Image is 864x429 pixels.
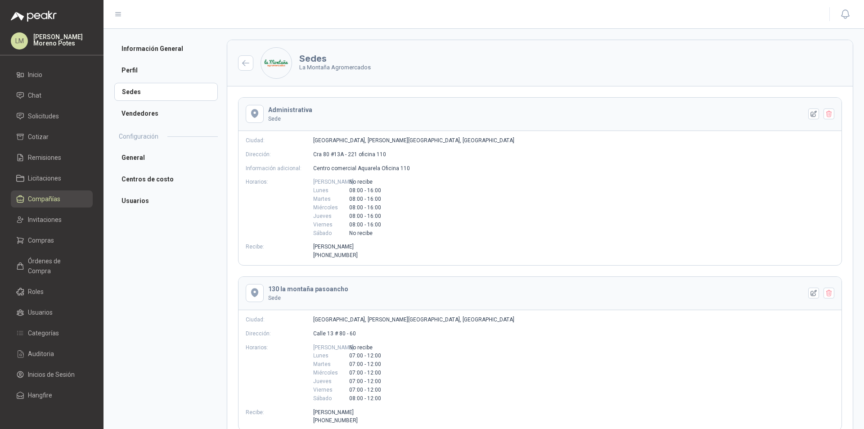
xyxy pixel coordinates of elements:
[114,40,218,58] a: Información General
[11,108,93,125] a: Solicitudes
[313,178,349,186] span: [PERSON_NAME]
[246,316,313,324] p: Ciudad:
[114,104,218,122] a: Vendedores
[28,194,60,204] span: Compañías
[11,283,93,300] a: Roles
[313,164,410,173] p: Centro comercial Aquarela Oficina 110
[28,370,75,379] span: Inicios de Sesión
[28,307,53,317] span: Usuarios
[313,212,349,221] span: Jueves
[268,105,312,115] h3: Administrativa
[313,186,349,195] span: Lunes
[349,221,381,229] span: 08:00 - 16:00
[11,325,93,342] a: Categorías
[313,394,349,403] span: Sábado
[349,360,381,369] span: 07:00 - 12:00
[28,173,61,183] span: Licitaciones
[313,195,349,203] span: Martes
[11,170,93,187] a: Licitaciones
[313,221,349,229] span: Viernes
[11,253,93,280] a: Órdenes de Compra
[246,136,313,145] p: Ciudad:
[28,256,84,276] span: Órdenes de Compra
[349,394,381,403] span: 08:00 - 12:00
[349,195,381,203] span: 08:00 - 16:00
[11,66,93,83] a: Inicio
[28,90,41,100] span: Chat
[313,243,358,251] span: [PERSON_NAME]
[349,229,381,238] span: No recibe
[11,211,93,228] a: Invitaciones
[313,343,349,352] span: [PERSON_NAME]
[313,416,358,425] span: [PHONE_NUMBER]
[349,343,381,352] span: No recibe
[11,87,93,104] a: Chat
[11,366,93,383] a: Inicios de Sesión
[349,186,381,195] span: 08:00 - 16:00
[246,243,313,260] p: Recibe:
[349,203,381,212] span: 08:00 - 16:00
[268,284,348,294] h3: 130 la montaña pasoancho
[28,349,54,359] span: Auditoria
[349,212,381,221] span: 08:00 - 16:00
[28,287,44,297] span: Roles
[28,132,49,142] span: Cotizar
[313,136,514,145] p: [GEOGRAPHIC_DATA], [PERSON_NAME][GEOGRAPHIC_DATA], [GEOGRAPHIC_DATA]
[349,369,381,377] span: 07:00 - 12:00
[246,330,313,338] p: Dirección:
[261,48,292,78] img: Company Logo
[11,11,57,22] img: Logo peakr
[313,352,349,360] span: Lunes
[114,192,218,210] a: Usuarios
[246,150,313,159] p: Dirección:
[11,32,28,50] div: LM
[119,131,158,141] h2: Configuración
[246,343,313,403] p: Horarios:
[33,34,93,46] p: [PERSON_NAME] Moreno Potes
[313,330,356,338] p: Calle 13 # 80 - 60
[28,235,54,245] span: Compras
[28,390,52,400] span: Hangfire
[11,304,93,321] a: Usuarios
[349,386,381,394] span: 07:00 - 12:00
[313,150,386,159] p: Cra 80 #13A - 221 oficina 110
[268,294,348,303] p: Sede
[114,170,218,188] a: Centros de costo
[313,386,349,394] span: Viernes
[299,54,371,63] h3: Sedes
[313,360,349,369] span: Martes
[11,190,93,208] a: Compañías
[28,153,61,163] span: Remisiones
[313,251,358,260] span: [PHONE_NUMBER]
[313,203,349,212] span: Miércoles
[11,387,93,404] a: Hangfire
[11,128,93,145] a: Cotizar
[246,408,313,425] p: Recibe:
[313,408,358,417] span: [PERSON_NAME]
[313,229,349,238] span: Sábado
[246,178,313,237] p: Horarios:
[313,377,349,386] span: Jueves
[114,83,218,101] a: Sedes
[11,149,93,166] a: Remisiones
[114,149,218,167] a: General
[313,369,349,377] span: Miércoles
[28,70,42,80] span: Inicio
[114,61,218,79] a: Perfil
[349,377,381,386] span: 07:00 - 12:00
[268,115,312,123] p: Sede
[11,345,93,362] a: Auditoria
[349,178,381,186] span: No recibe
[246,164,313,173] p: Información adicional:
[349,352,381,360] span: 07:00 - 12:00
[28,111,59,121] span: Solicitudes
[28,215,62,225] span: Invitaciones
[11,232,93,249] a: Compras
